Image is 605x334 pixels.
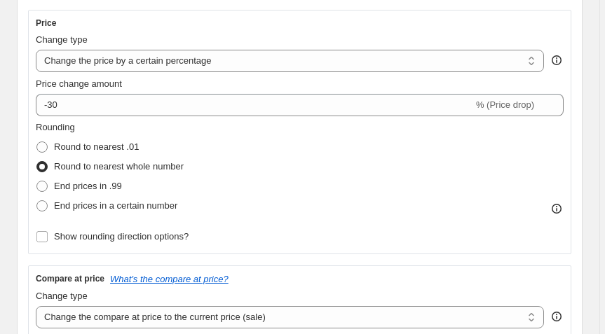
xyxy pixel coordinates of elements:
span: Round to nearest .01 [54,141,139,152]
span: Rounding [36,122,75,132]
h3: Price [36,18,56,29]
span: End prices in a certain number [54,200,177,211]
span: Round to nearest whole number [54,161,184,172]
h3: Compare at price [36,273,104,284]
span: Show rounding direction options? [54,231,189,242]
div: help [550,53,564,67]
div: help [550,309,564,323]
span: Price change amount [36,78,122,89]
button: What's the compare at price? [110,274,229,284]
span: Change type [36,34,88,45]
span: End prices in .99 [54,181,122,191]
span: Change type [36,291,88,301]
span: % (Price drop) [476,99,534,110]
input: -15 [36,94,473,116]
